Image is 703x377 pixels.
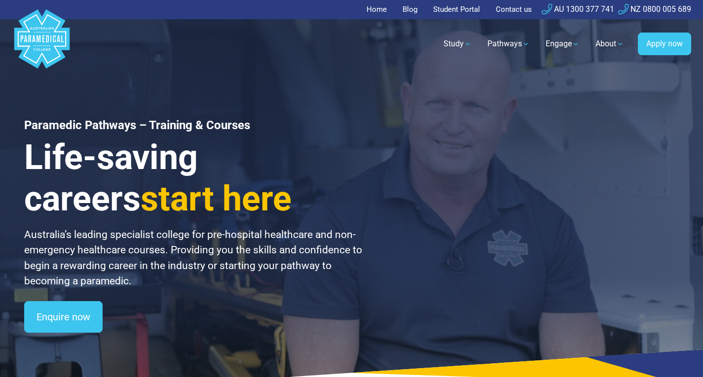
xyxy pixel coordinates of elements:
h1: Paramedic Pathways – Training & Courses [24,118,364,133]
a: About [590,30,630,58]
a: NZ 0800 005 689 [618,4,691,14]
a: Engage [540,30,586,58]
a: Pathways [481,30,536,58]
a: Study [438,30,478,58]
h3: Life-saving careers [24,137,364,219]
a: Enquire now [24,301,103,333]
a: Australian Paramedical College [12,19,72,69]
p: Australia’s leading specialist college for pre-hospital healthcare and non-emergency healthcare c... [24,227,364,289]
a: Apply now [638,33,691,55]
a: AU 1300 377 741 [542,4,614,14]
span: start here [141,178,292,219]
